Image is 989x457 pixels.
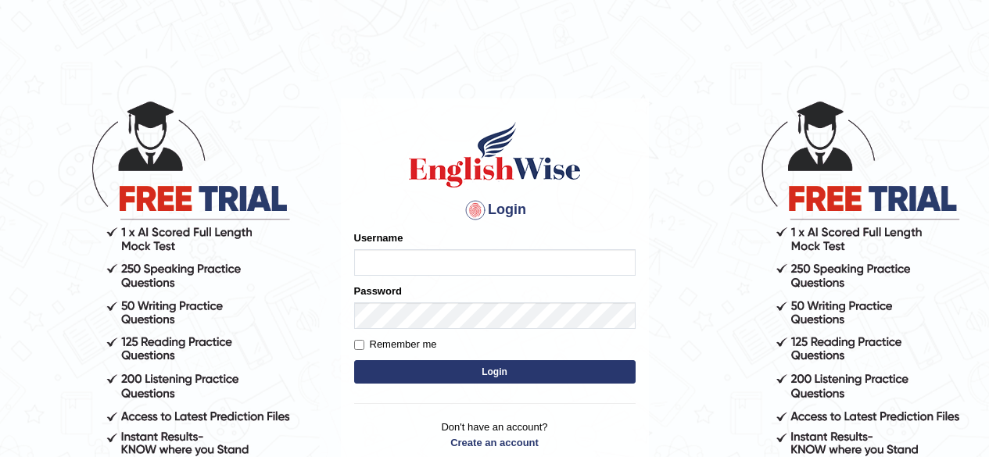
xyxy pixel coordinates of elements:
[354,435,636,450] a: Create an account
[354,360,636,384] button: Login
[354,284,402,298] label: Password
[354,337,437,352] label: Remember me
[354,230,403,245] label: Username
[406,120,584,190] img: Logo of English Wise sign in for intelligent practice with AI
[354,198,636,223] h4: Login
[354,340,364,350] input: Remember me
